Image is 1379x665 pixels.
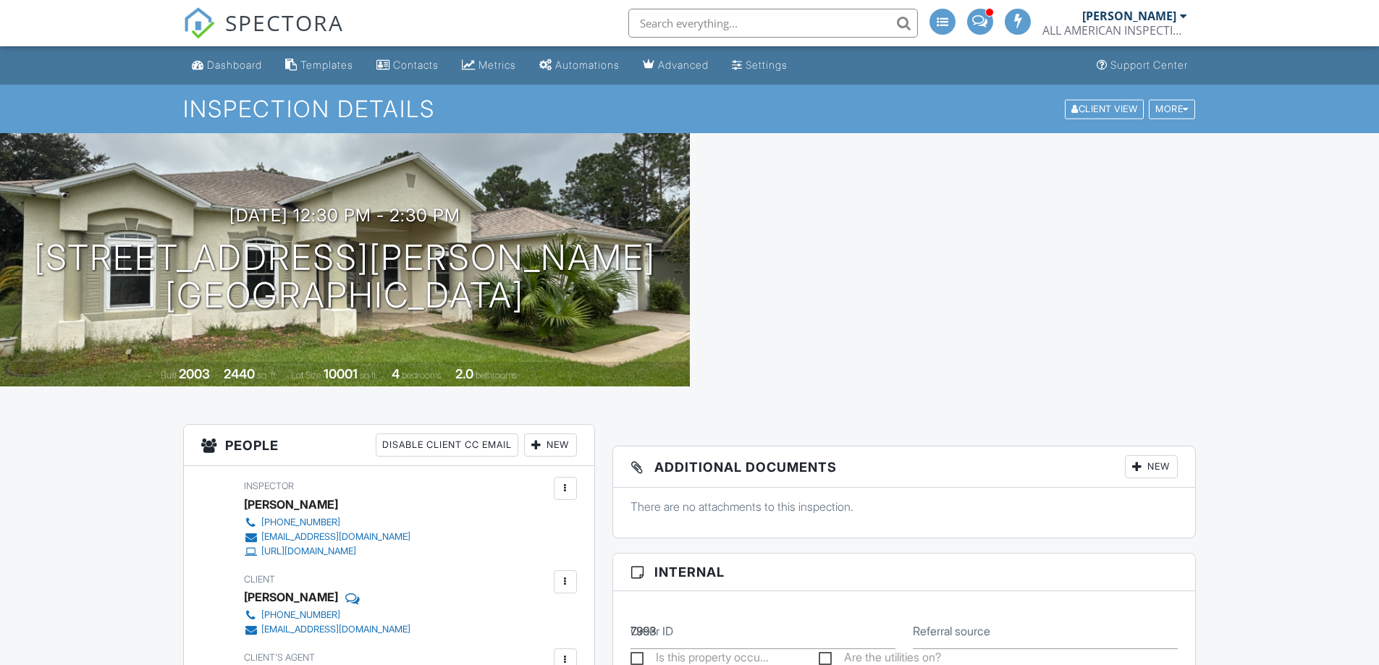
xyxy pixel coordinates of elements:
div: [EMAIL_ADDRESS][DOMAIN_NAME] [261,531,410,543]
a: Dashboard [186,52,268,79]
a: Client View [1063,103,1147,114]
div: [PERSON_NAME] [244,586,338,608]
a: SPECTORA [183,20,344,50]
a: Support Center [1091,52,1194,79]
div: Templates [300,59,353,71]
span: Built [161,370,177,381]
div: ALL AMERICAN INSPECTION SERVICES [1042,23,1187,38]
h3: Internal [613,554,1196,591]
h1: Inspection Details [183,96,1197,122]
a: [PHONE_NUMBER] [244,608,410,622]
div: [URL][DOMAIN_NAME] [261,546,356,557]
div: Disable Client CC Email [376,433,518,457]
span: Inspector [244,480,294,491]
p: There are no attachments to this inspection. [631,499,1178,514]
span: Client [244,574,275,585]
div: [PHONE_NUMBER] [261,517,340,528]
div: [PERSON_NAME] [1082,9,1176,23]
h3: Additional Documents [613,446,1196,488]
span: Lot Size [291,370,321,381]
div: More [1149,99,1195,119]
div: 2.0 [455,366,473,381]
span: sq. ft. [257,370,277,381]
div: 10001 [324,366,358,381]
a: [URL][DOMAIN_NAME] [244,544,410,559]
span: bathrooms [476,370,517,381]
div: Advanced [658,59,709,71]
div: 4 [392,366,400,381]
img: The Best Home Inspection Software - Spectora [183,7,215,39]
div: New [1125,455,1178,478]
a: [PHONE_NUMBER] [244,515,410,530]
div: Metrics [478,59,516,71]
div: Client View [1065,99,1144,119]
label: Order ID [631,623,673,639]
a: Metrics [456,52,522,79]
a: Automations (Advanced) [534,52,625,79]
span: Client's Agent [244,652,315,663]
label: Referral source [913,623,990,639]
span: sq.ft. [360,370,378,381]
h1: [STREET_ADDRESS][PERSON_NAME] [GEOGRAPHIC_DATA] [34,239,656,315]
a: Settings [726,52,793,79]
input: Search everything... [628,9,918,38]
div: Contacts [393,59,439,71]
a: [EMAIL_ADDRESS][DOMAIN_NAME] [244,530,410,544]
a: [EMAIL_ADDRESS][DOMAIN_NAME] [244,622,410,637]
h3: People [184,425,594,466]
div: New [524,433,577,457]
div: [EMAIL_ADDRESS][DOMAIN_NAME] [261,624,410,635]
div: 2440 [224,366,255,381]
div: Support Center [1110,59,1188,71]
span: SPECTORA [225,7,344,38]
div: 2003 [179,366,210,381]
div: Settings [746,59,788,71]
a: Contacts [371,52,444,79]
span: bedrooms [402,370,442,381]
h3: [DATE] 12:30 pm - 2:30 pm [229,206,460,225]
div: [PERSON_NAME] [244,494,338,515]
a: Templates [279,52,359,79]
div: Dashboard [207,59,262,71]
a: Advanced [637,52,714,79]
div: [PHONE_NUMBER] [261,609,340,621]
div: Automations [555,59,620,71]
